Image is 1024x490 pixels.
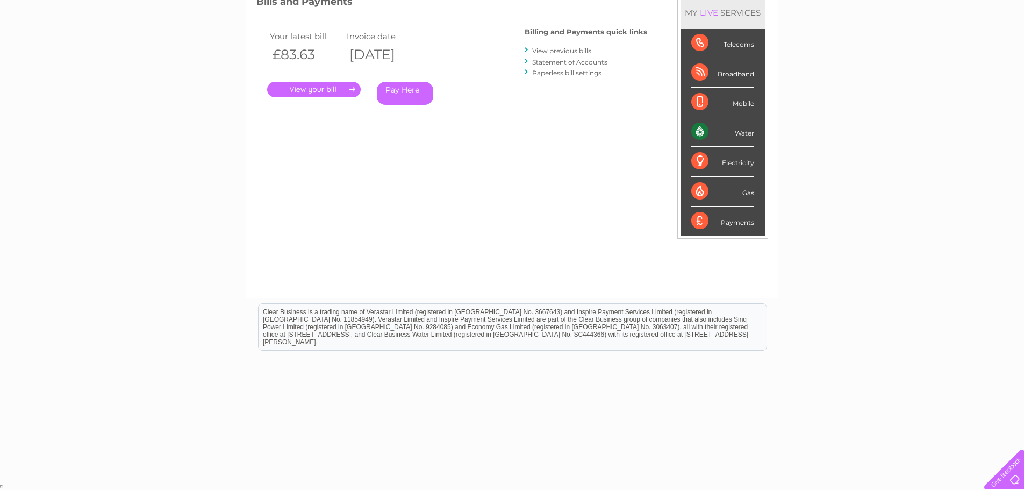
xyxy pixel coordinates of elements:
div: Water [691,117,754,147]
div: LIVE [698,8,720,18]
a: Paperless bill settings [532,69,601,77]
div: Broadband [691,58,754,88]
th: [DATE] [344,44,421,66]
td: Invoice date [344,29,421,44]
a: Contact [953,46,979,54]
a: Log out [989,46,1014,54]
div: Clear Business is a trading name of Verastar Limited (registered in [GEOGRAPHIC_DATA] No. 3667643... [259,6,767,52]
a: Energy [862,46,885,54]
img: logo.png [36,28,91,61]
a: Blog [930,46,946,54]
a: Water [835,46,855,54]
div: Payments [691,207,754,236]
th: £83.63 [267,44,345,66]
a: Telecoms [892,46,924,54]
div: Gas [691,177,754,207]
div: Telecoms [691,29,754,58]
div: Mobile [691,88,754,117]
a: 0333 014 3131 [821,5,896,19]
a: Pay Here [377,82,433,105]
h4: Billing and Payments quick links [525,28,647,36]
div: Electricity [691,147,754,176]
a: View previous bills [532,47,591,55]
a: . [267,82,361,97]
td: Your latest bill [267,29,345,44]
a: Statement of Accounts [532,58,607,66]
